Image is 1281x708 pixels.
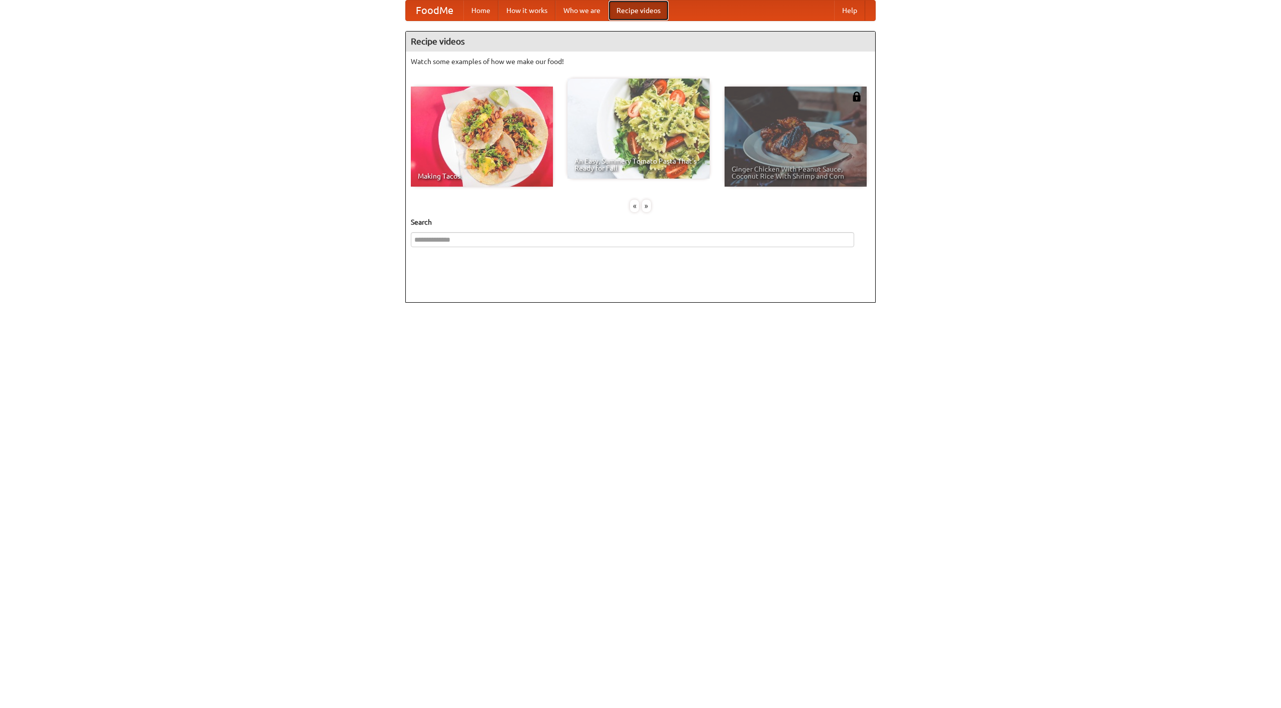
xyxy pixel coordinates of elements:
a: Making Tacos [411,87,553,187]
a: Recipe videos [608,1,669,21]
p: Watch some examples of how we make our food! [411,57,870,67]
a: An Easy, Summery Tomato Pasta That's Ready for Fall [567,79,710,179]
h5: Search [411,217,870,227]
span: Making Tacos [418,173,546,180]
span: An Easy, Summery Tomato Pasta That's Ready for Fall [574,158,703,172]
img: 483408.png [852,92,862,102]
a: Help [834,1,865,21]
a: How it works [498,1,555,21]
div: « [630,200,639,212]
a: Home [463,1,498,21]
h4: Recipe videos [406,32,875,52]
div: » [642,200,651,212]
a: FoodMe [406,1,463,21]
a: Who we are [555,1,608,21]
